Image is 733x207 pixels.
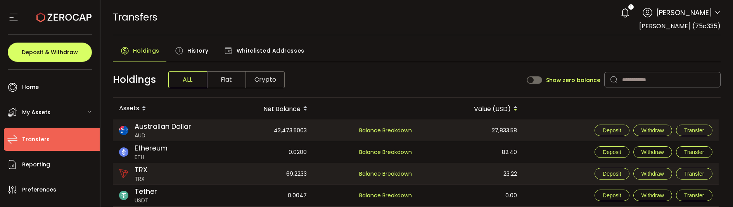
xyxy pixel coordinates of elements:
img: aud_portfolio.svg [119,126,128,135]
img: usdt_portfolio.svg [119,191,128,200]
span: Withdraw [641,192,664,198]
div: 0.00 [419,185,523,206]
div: 82.40 [419,141,523,163]
span: Show zero balance [546,77,600,83]
span: Balance Breakdown [359,192,412,199]
span: TRX [135,164,147,175]
button: Deposit [595,125,629,136]
img: eth_portfolio.svg [119,147,128,157]
span: [PERSON_NAME] [656,7,712,18]
button: Transfer [676,190,712,201]
span: Balance Breakdown [359,127,412,134]
span: History [187,43,209,58]
div: 42,473.5003 [209,120,313,141]
iframe: Chat Widget [694,170,733,207]
button: Deposit & Withdraw [8,43,92,62]
span: AUD [135,132,191,140]
span: USDT [135,197,157,205]
span: Transfers [113,10,157,24]
span: My Assets [22,107,50,118]
button: Deposit [595,168,629,180]
span: Fiat [207,71,246,88]
img: trx_portfolio.png [119,169,128,178]
span: Whitelisted Addresses [237,43,304,58]
button: Deposit [595,146,629,158]
div: 69.2233 [209,163,313,184]
div: 23.22 [419,163,523,184]
span: ETH [135,153,168,161]
span: Deposit [603,127,621,133]
span: Transfers [22,134,50,145]
div: Value (USD) [419,102,524,115]
span: TRX [135,175,147,183]
button: Transfer [676,125,712,136]
button: Withdraw [633,125,672,136]
span: Holdings [133,43,159,58]
span: Transfer [684,171,704,177]
button: Transfer [676,146,712,158]
span: Home [22,82,39,93]
span: Withdraw [641,127,664,133]
span: Deposit [603,192,621,198]
span: Deposit [603,171,621,177]
span: Transfer [684,192,704,198]
span: [PERSON_NAME] (75c335) [639,22,721,31]
span: Preferences [22,184,56,195]
div: 27,833.58 [419,120,523,141]
span: Ethereum [135,143,168,153]
div: 0.0047 [209,185,313,206]
span: Reporting [22,159,50,170]
span: Holdings [113,72,156,87]
div: Net Balance [209,102,314,115]
div: Assets [113,102,209,115]
span: Australian Dollar [135,121,191,132]
span: Tether [135,186,157,197]
span: Transfer [684,149,704,155]
span: ALL [168,71,207,88]
button: Transfer [676,168,712,180]
span: Deposit & Withdraw [22,50,78,55]
span: Balance Breakdown [359,148,412,156]
button: Deposit [595,190,629,201]
span: 1 [630,4,631,10]
span: Deposit [603,149,621,155]
span: Transfer [684,127,704,133]
button: Withdraw [633,168,672,180]
span: Withdraw [641,149,664,155]
span: Withdraw [641,171,664,177]
button: Withdraw [633,146,672,158]
span: Balance Breakdown [359,170,412,178]
button: Withdraw [633,190,672,201]
span: Crypto [246,71,285,88]
div: 0.0200 [209,141,313,163]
